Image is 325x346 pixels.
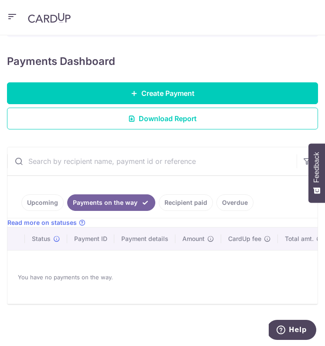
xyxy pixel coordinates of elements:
[28,13,71,23] img: CardUp
[216,194,253,211] a: Overdue
[285,234,314,243] span: Total amt.
[308,143,325,203] button: Feedback - Show survey
[228,234,261,243] span: CardUp fee
[67,194,155,211] a: Payments on the way
[67,227,114,250] th: Payment ID
[269,320,316,342] iframe: Opens a widget where you can find more information
[7,218,77,227] span: Read more on statuses
[139,113,197,124] span: Download Report
[114,227,175,250] th: Payment details
[313,152,321,183] span: Feedback
[159,194,213,211] a: Recipient paid
[182,234,205,243] span: Amount
[7,218,86,227] a: Read more on statuses
[141,88,195,98] span: Create Payment
[21,194,64,211] a: Upcoming
[7,82,318,104] a: Create Payment
[7,147,297,175] input: Search by recipient name, payment id or reference
[32,234,51,243] span: Status
[7,54,115,68] h4: Payments Dashboard
[7,108,318,129] a: Download Report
